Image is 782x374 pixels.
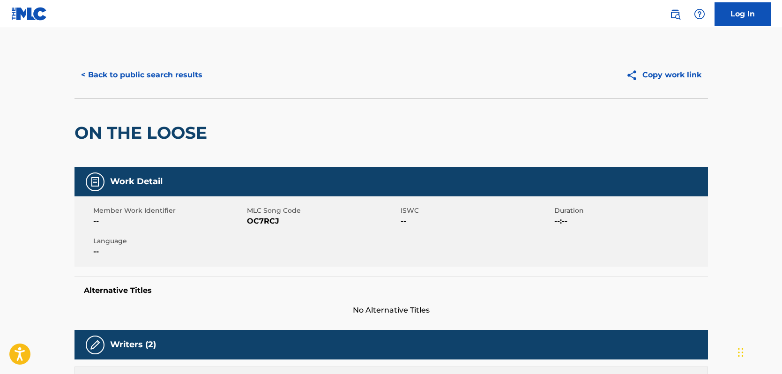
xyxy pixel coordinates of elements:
[247,216,398,227] span: OC7RCJ
[554,216,706,227] span: --:--
[74,122,212,143] h2: ON THE LOOSE
[694,8,705,20] img: help
[110,176,163,187] h5: Work Detail
[554,206,706,216] span: Duration
[74,305,708,316] span: No Alternative Titles
[93,206,245,216] span: Member Work Identifier
[89,176,101,187] img: Work Detail
[401,216,552,227] span: --
[84,286,699,295] h5: Alternative Titles
[619,63,708,87] button: Copy work link
[626,69,642,81] img: Copy work link
[89,339,101,351] img: Writers
[74,63,209,87] button: < Back to public search results
[690,5,709,23] div: Help
[247,206,398,216] span: MLC Song Code
[93,236,245,246] span: Language
[110,339,156,350] h5: Writers (2)
[93,246,245,257] span: --
[715,2,771,26] a: Log In
[93,216,245,227] span: --
[735,329,782,374] iframe: Chat Widget
[670,8,681,20] img: search
[11,7,47,21] img: MLC Logo
[401,206,552,216] span: ISWC
[666,5,685,23] a: Public Search
[738,338,744,367] div: Drag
